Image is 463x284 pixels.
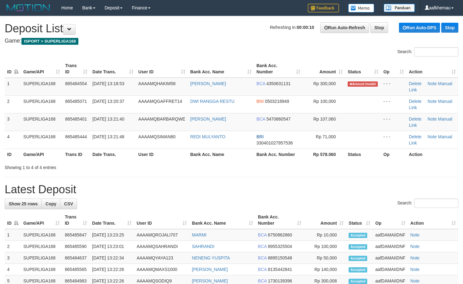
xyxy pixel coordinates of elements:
span: Accepted [349,233,367,238]
td: 1 [5,229,21,241]
td: 4 [5,131,21,149]
input: Search: [414,47,458,57]
span: Copy 8135442841 to clipboard [268,267,292,272]
span: Copy 4350631131 to clipboard [266,81,291,86]
th: Status [345,149,381,160]
span: Rp 300,000 [313,81,336,86]
a: [PERSON_NAME] [192,278,228,283]
a: REDI MULYANTO [190,134,225,139]
th: Trans ID: activate to sort column ascending [62,211,90,229]
td: SUPERLIGA168 [21,78,63,96]
th: Bank Acc. Number [254,149,303,160]
td: 3 [5,113,21,131]
td: 865485847 [62,229,90,241]
td: [DATE] 13:23:01 [90,241,134,252]
img: Feedback.jpg [308,4,339,12]
th: Bank Acc. Number: activate to sort column ascending [256,211,304,229]
span: BRI [257,134,264,139]
span: BCA [258,232,267,237]
span: BCA [257,117,265,121]
th: Op [381,149,406,160]
span: Copy 6750862860 to clipboard [268,232,292,237]
td: 865485590 [62,241,90,252]
span: Copy 8895150548 to clipboard [268,255,292,260]
th: Bank Acc. Name: activate to sort column ascending [189,211,255,229]
a: SAHRANDI [192,244,214,249]
td: [DATE] 13:22:26 [90,264,134,275]
h1: Deposit List [5,22,458,35]
span: BCA [258,244,267,249]
span: Amount is not matched [348,81,377,87]
td: aafDAMAIIDNF [373,229,408,241]
a: Delete [409,81,421,86]
img: MOTION_logo.png [5,3,52,12]
td: AAAAMQMAXS1000 [134,264,189,275]
td: AAAAMQSAHRANDI [134,241,189,252]
a: Note [428,99,437,104]
a: Note [428,117,437,121]
a: [PERSON_NAME] [192,267,228,272]
td: AAAAMQROJALI707 [134,229,189,241]
span: Refreshing in: [270,25,314,30]
th: Status: activate to sort column ascending [346,211,373,229]
td: [DATE] 13:22:34 [90,252,134,264]
span: CSV [64,201,73,206]
span: AAAAMQGAFFRET14 [138,99,182,104]
span: Accepted [349,256,367,261]
span: BCA [257,81,265,86]
span: Copy 8955325504 to clipboard [268,244,292,249]
th: Bank Acc. Number: activate to sort column ascending [254,60,303,78]
a: Copy [41,199,60,209]
th: Op: activate to sort column ascending [373,211,408,229]
span: Show 25 rows [9,201,38,206]
th: Status: activate to sort column ascending [345,60,381,78]
span: BNI [257,99,264,104]
td: aafDAMAIIDNF [373,252,408,264]
td: 865485565 [62,264,90,275]
td: - - - [381,113,406,131]
img: Button%20Memo.svg [348,4,374,12]
a: Run Auto-Refresh [320,22,369,33]
img: panduan.png [384,4,415,12]
span: Copy 1730139396 to clipboard [268,278,292,283]
th: Date Trans. [90,149,136,160]
th: User ID [136,149,188,160]
a: Delete [409,117,421,121]
td: 1 [5,78,21,96]
td: Rp 50,000 [304,252,346,264]
span: AAAAMQHAKIM58 [138,81,176,86]
a: NENENG YUSPITA [192,255,230,260]
td: - - - [381,131,406,149]
input: Search: [414,199,458,208]
span: [DATE] 13:21:40 [92,117,124,121]
a: Stop [370,22,388,33]
td: Rp 140,000 [304,264,346,275]
a: Manual Link [409,81,452,92]
span: Copy 330401027957536 to clipboard [257,140,293,145]
td: SUPERLIGA168 [21,264,62,275]
h4: Game: [5,38,458,44]
th: Op: activate to sort column ascending [381,60,406,78]
a: CSV [60,199,77,209]
td: SUPERLIGA168 [21,131,63,149]
strong: 00:00:10 [297,25,314,30]
span: BCA [258,267,267,272]
span: 865485071 [65,99,87,104]
a: Note [410,267,420,272]
a: Note [410,244,420,249]
a: Manual Link [409,99,452,110]
th: ID: activate to sort column descending [5,60,21,78]
td: SUPERLIGA168 [21,95,63,113]
th: ID [5,149,21,160]
th: User ID: activate to sort column ascending [136,60,188,78]
td: 4 [5,264,21,275]
h1: Latest Deposit [5,183,458,196]
span: Rp 100,000 [313,99,336,104]
td: Rp 100,000 [304,241,346,252]
a: Manual Link [409,134,452,145]
th: ID: activate to sort column descending [5,211,21,229]
a: Note [428,134,437,139]
span: Rp 107,060 [313,117,336,121]
a: MARMI [192,232,206,237]
a: Manual Link [409,117,452,128]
